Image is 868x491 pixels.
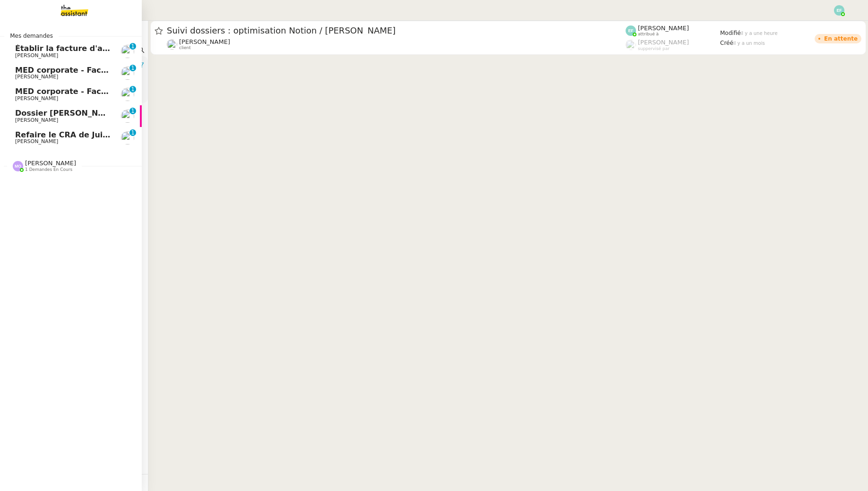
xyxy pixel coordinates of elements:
[15,95,58,102] span: [PERSON_NAME]
[13,161,23,171] img: svg
[15,52,58,59] span: [PERSON_NAME]
[131,108,135,116] p: 1
[179,38,230,45] span: [PERSON_NAME]
[15,44,212,53] span: Établir la facture d'août pour [PERSON_NAME]
[121,110,134,123] img: users%2FSg6jQljroSUGpSfKFUOPmUmNaZ23%2Favatar%2FUntitled.png
[638,39,689,46] span: [PERSON_NAME]
[720,30,741,36] span: Modifié
[15,109,154,118] span: Dossier [PERSON_NAME] Accetal
[15,130,117,139] span: Refaire le CRA de Juillet
[131,43,135,51] p: 1
[121,131,134,144] img: users%2FSg6jQljroSUGpSfKFUOPmUmNaZ23%2Favatar%2FUntitled.png
[15,66,148,75] span: MED corporate - Facture F1030
[131,86,135,94] p: 1
[15,138,58,144] span: [PERSON_NAME]
[15,117,58,123] span: [PERSON_NAME]
[129,129,136,136] nz-badge-sup: 1
[834,5,844,16] img: svg
[733,41,765,46] span: il y a un mois
[4,31,59,41] span: Mes demandes
[129,43,136,50] nz-badge-sup: 1
[25,160,76,167] span: [PERSON_NAME]
[129,65,136,71] nz-badge-sup: 1
[129,108,136,114] nz-badge-sup: 1
[638,25,689,32] span: [PERSON_NAME]
[121,45,134,58] img: users%2FSg6jQljroSUGpSfKFUOPmUmNaZ23%2Favatar%2FUntitled.png
[638,46,670,51] span: suppervisé par
[741,31,778,36] span: il y a une heure
[638,32,659,37] span: attribué à
[626,39,720,51] app-user-label: suppervisé par
[626,25,720,37] app-user-label: attribué à
[121,67,134,80] img: users%2FSg6jQljroSUGpSfKFUOPmUmNaZ23%2Favatar%2FUntitled.png
[131,129,135,138] p: 1
[15,74,58,80] span: [PERSON_NAME]
[626,40,636,50] img: users%2FyQfMwtYgTqhRP2YHWHmG2s2LYaD3%2Favatar%2Fprofile-pic.png
[25,167,72,172] span: 1 demandes en cours
[167,26,626,35] span: Suivi dossiers : optimisation Notion / [PERSON_NAME]
[15,87,148,96] span: MED corporate - Facture F1029
[131,65,135,73] p: 1
[179,45,191,51] span: client
[626,25,636,36] img: svg
[167,38,626,51] app-user-detailed-label: client
[121,88,134,101] img: users%2FSg6jQljroSUGpSfKFUOPmUmNaZ23%2Favatar%2FUntitled.png
[720,40,733,46] span: Créé
[167,39,177,50] img: users%2FSg6jQljroSUGpSfKFUOPmUmNaZ23%2Favatar%2FUntitled.png
[824,36,858,42] div: En attente
[129,86,136,93] nz-badge-sup: 1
